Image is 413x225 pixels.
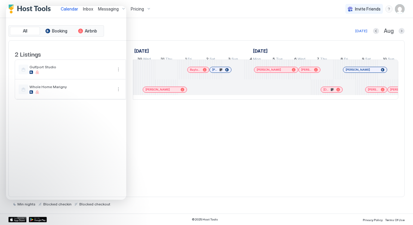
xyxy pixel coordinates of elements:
a: August 10, 2025 [381,55,396,64]
div: menu [385,5,393,13]
span: Mon [253,57,261,63]
a: August 1, 2025 [252,47,269,55]
span: Fri [344,57,348,63]
span: [PERSON_NAME] [368,88,378,91]
a: July 31, 2025 [159,55,174,64]
span: [PERSON_NAME] [301,68,312,72]
a: July 30, 2025 [133,47,150,55]
span: Blocked checkin [43,202,72,206]
span: Wed [298,57,305,63]
a: Calendar [61,6,78,12]
span: Blocked checkout [79,202,110,206]
a: August 7, 2025 [315,55,329,64]
span: Min nights [17,202,35,206]
button: Next month [399,28,405,34]
span: Thu [165,57,172,63]
span: 31 [161,57,164,63]
a: Google Play Store [29,217,47,222]
a: App Store [8,217,26,222]
span: 2 [206,57,209,63]
button: Previous month [373,28,379,34]
a: July 30, 2025 [136,55,152,64]
span: Sat [210,57,215,63]
a: August 2, 2025 [205,55,217,64]
span: 10 [383,57,387,63]
button: [DATE] [354,27,368,35]
span: Sat [365,57,371,63]
span: [PERSON_NAME] [257,68,281,72]
span: 4 [249,57,252,63]
a: August 6, 2025 [293,55,307,64]
span: Baylor Norwood [190,68,200,72]
span: 8 [341,57,343,63]
span: [PERSON_NAME] [212,68,219,72]
div: User profile [395,4,405,14]
span: [PERSON_NAME] [346,68,370,72]
span: 6 [294,57,297,63]
a: Host Tools Logo [8,5,54,14]
span: Aug [384,28,394,35]
a: August 8, 2025 [339,55,350,64]
iframe: Intercom live chat [6,205,20,219]
span: Wed [143,57,151,63]
span: 3 [228,57,231,63]
span: Thu [320,57,327,63]
a: Privacy Policy [363,216,383,223]
span: [DEMOGRAPHIC_DATA][PERSON_NAME] [323,88,330,91]
span: Tue [276,57,283,63]
a: August 1, 2025 [184,55,193,64]
span: Invite Friends [355,6,381,12]
span: 9 [362,57,364,63]
span: Privacy Policy [363,218,383,222]
a: August 5, 2025 [271,55,284,64]
span: Sun [231,57,238,63]
a: Inbox [83,6,93,12]
span: 5 [273,57,275,63]
a: Terms Of Use [385,216,405,223]
span: Sun [388,57,394,63]
div: [DATE] [355,28,367,34]
span: 30 [137,57,142,63]
span: 1 [185,57,187,63]
span: Terms Of Use [385,218,405,222]
a: August 3, 2025 [227,55,240,64]
span: © 2025 Host Tools [192,217,218,221]
a: August 4, 2025 [248,55,262,64]
iframe: Intercom live chat [6,6,126,200]
span: Fri [188,57,192,63]
a: August 9, 2025 [360,55,372,64]
span: 7 [317,57,319,63]
span: [PERSON_NAME] [145,88,170,91]
span: Pricing [131,6,144,12]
